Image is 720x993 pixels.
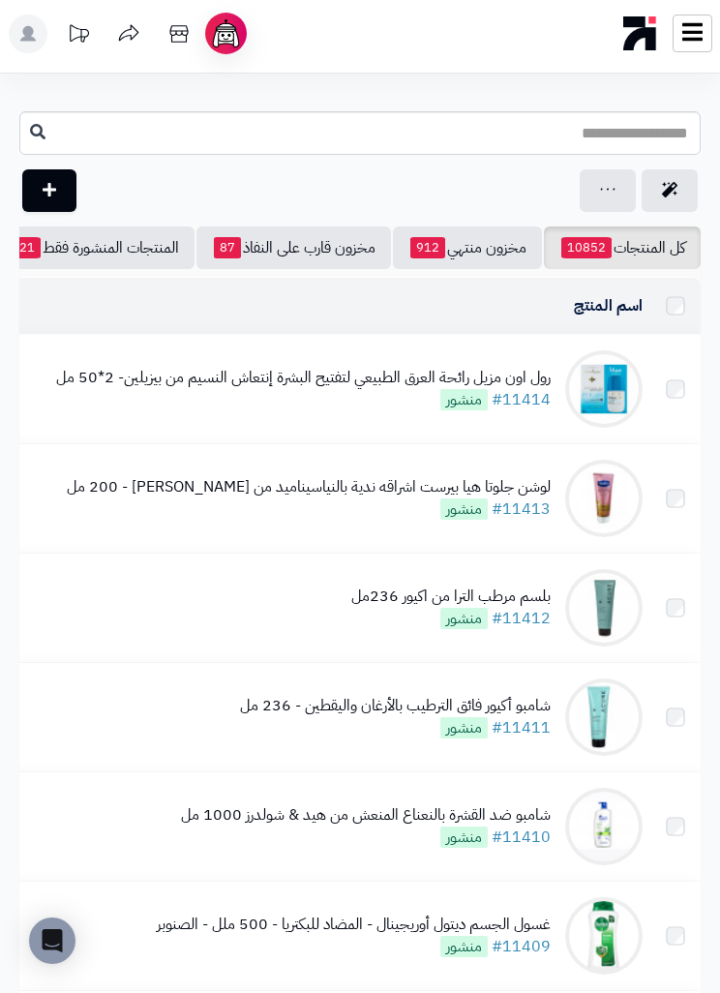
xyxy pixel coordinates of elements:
span: 912 [410,237,445,258]
a: اسم المنتج [574,294,643,317]
img: logo-mobile.png [623,12,657,55]
a: #11411 [492,716,551,739]
img: غسول الجسم ديتول أوريجينال - المضاد للبكتريا - 500 ملل - الصنوبر [565,897,643,975]
a: #11410 [492,826,551,849]
img: بلسم مرطب الترا من اكيور 236مل [565,569,643,647]
span: منشور [440,717,488,738]
img: ai-face.png [209,16,243,50]
a: #11414 [492,388,551,411]
a: #11413 [492,497,551,521]
a: #11412 [492,607,551,630]
span: منشور [440,498,488,520]
a: مخزون منتهي912 [393,226,542,269]
span: منشور [440,389,488,410]
div: شامبو ضد القشرة بالنعناع المنعش من هيد & شولدرز 1000 مل [181,804,551,827]
img: شامبو أكيور فائق الترطيب بالأرغان واليقطين - 236 مل [565,678,643,756]
a: مخزون قارب على النفاذ87 [196,226,391,269]
div: غسول الجسم ديتول أوريجينال - المضاد للبكتريا - 500 ملل - الصنوبر [157,914,551,936]
a: #11409 [492,935,551,958]
a: تحديثات المنصة [54,15,103,58]
img: شامبو ضد القشرة بالنعناع المنعش من هيد & شولدرز 1000 مل [565,788,643,865]
img: رول اون مزيل رائحة العرق الطبيعي لتفتيح البشرة إنتعاش النسيم من بيزيلين- 2*50 مل [565,350,643,428]
span: منشور [440,827,488,848]
div: Open Intercom Messenger [29,918,75,964]
span: منشور [440,936,488,957]
span: 10852 [561,237,612,258]
span: منشور [440,608,488,629]
div: لوشن جلوتا هيا بيرست اشراقه ندية بالنياسيناميد من [PERSON_NAME] - 200 مل [67,476,551,498]
a: كل المنتجات10852 [544,226,701,269]
div: بلسم مرطب الترا من اكيور 236مل [351,586,551,608]
img: لوشن جلوتا هيا بيرست اشراقه ندية بالنياسيناميد من فازلين - 200 مل [565,460,643,537]
span: 87 [214,237,241,258]
div: رول اون مزيل رائحة العرق الطبيعي لتفتيح البشرة إنتعاش النسيم من بيزيلين- 2*50 مل [56,367,551,389]
div: شامبو أكيور فائق الترطيب بالأرغان واليقطين - 236 مل [240,695,551,717]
